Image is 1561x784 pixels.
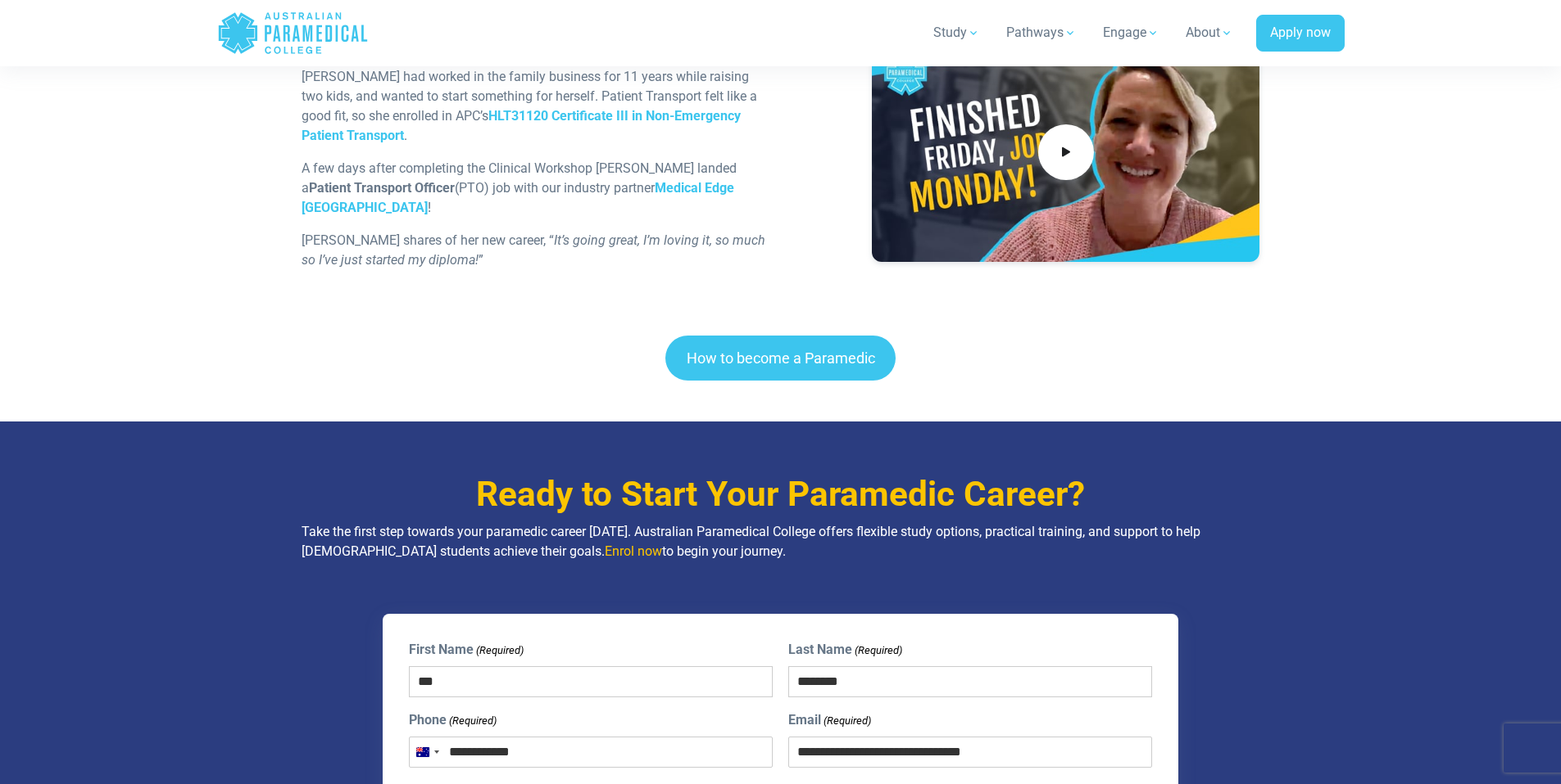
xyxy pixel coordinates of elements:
a: Study [923,10,990,56]
p: [PERSON_NAME] had worked in the family business for 11 years while raising two kids, and wanted t... [302,67,771,146]
p: [PERSON_NAME] shares of her new career, “ ” [302,231,771,270]
em: It’s going great, I’m loving it, so much so I’ve just started my diploma! [302,232,765,268]
span: (Required) [448,713,497,729]
label: Phone [409,710,497,730]
a: Medical Edge [GEOGRAPHIC_DATA] [302,180,734,215]
a: Pathways [996,10,1087,56]
p: A few days after completing the Clinical Workshop [PERSON_NAME] landed a (PTO) job with our indus... [302,159,771,218]
a: About [1176,10,1243,56]
label: Email [788,710,871,730]
label: Last Name [788,640,902,660]
a: HLT31120 Certificate III in Non-Emergency Patient Transport [302,108,741,143]
h2: Ready to Start Your Paramedic Career? [302,474,1260,516]
a: How to become a Paramedic [665,336,896,381]
p: Take the first step towards your paramedic career [DATE]. Australian Paramedical College offers f... [302,522,1260,561]
span: (Required) [853,642,902,659]
span: (Required) [822,713,871,729]
a: Engage [1093,10,1169,56]
a: Australian Paramedical College [217,7,369,60]
label: First Name [409,640,524,660]
button: Selected country [410,737,444,767]
strong: Patient Transport Officer [309,180,455,196]
span: (Required) [475,642,524,659]
a: Enrol now [605,543,662,559]
a: Apply now [1256,15,1345,52]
